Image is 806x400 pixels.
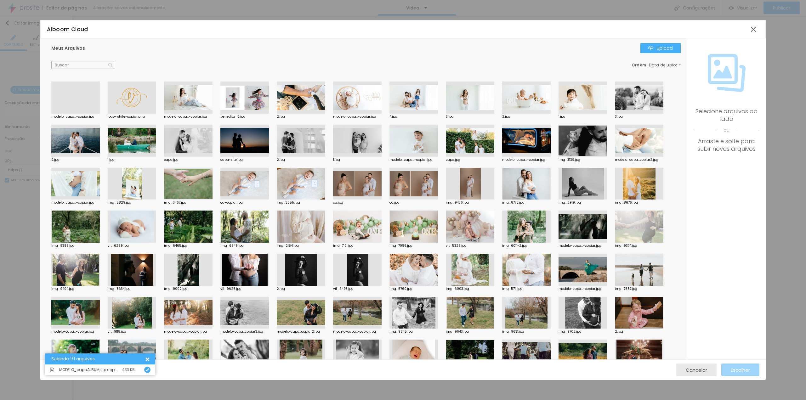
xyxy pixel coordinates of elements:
div: 3.jpg [615,115,663,118]
input: Buscar [51,61,114,69]
button: IconeUpload [640,43,681,53]
div: img_9702.jpg [559,330,607,333]
div: logo-white-copiar.png [108,115,156,118]
span: Ordem [632,62,646,68]
div: modelo-capa...-copiar.jpg [333,330,382,333]
div: ca.jpg [333,201,382,204]
div: 2.jpg [615,330,663,333]
div: modelo_capa...-copiar.jpg [389,158,438,161]
div: img_9404.jpg [51,287,100,290]
div: vit_9625.jpg [220,287,269,290]
div: benedita_2.jpg [220,115,269,118]
img: Icone [108,63,113,67]
div: img_9002.jpg [164,287,213,290]
div: img_7086.jpg [389,244,438,247]
div: img_9631.jpg [502,330,551,333]
div: img_8676.jpg [615,201,663,204]
div: img_7101.jpg [333,244,382,247]
div: Selecione arquivos ao lado Arraste e solte para subir novos arquivos [694,108,759,153]
div: 2.jpg [277,287,325,290]
div: : [632,63,681,67]
div: 1.jpg [559,115,607,118]
div: img_3655.jpg [277,201,325,204]
div: modelo_capa...-copiar.jpg [333,115,382,118]
div: Upload [648,46,673,51]
button: Escolher [721,363,759,376]
div: img_5760.jpg [389,287,438,290]
div: 1.jpg [333,158,382,161]
div: img_5711.jpg [502,287,551,290]
div: 4.jpg [389,115,438,118]
div: modelo_capa...copiar2.jpg [615,158,663,161]
div: modelo_capa...-copiar.jpg [502,158,551,161]
div: img_5829.jpg [108,201,156,204]
div: capa-site.jpg [220,158,269,161]
img: Icone [145,368,149,372]
div: img_7587.jpg [615,287,663,290]
div: Subindo 1/1 arquivos [51,357,144,361]
div: modelo-capa...-copiar.jpg [559,287,607,290]
div: img_9436.jpg [446,201,494,204]
img: Icone [648,46,653,51]
div: modelo_capa...-copiar.jpg [164,115,213,118]
div: img_8775.jpg [502,201,551,204]
span: Alboom Cloud [47,25,88,33]
span: ou [694,123,759,138]
div: modelo-capa...-copiar.jpg [164,330,213,333]
div: ca-copiar.jpg [220,201,269,204]
div: img_6011-2.jpg [502,244,551,247]
div: vit_9493.jpg [333,287,382,290]
div: img_9388.jpg [51,244,100,247]
span: Cancelar [686,367,707,373]
div: img_3139.jpg [559,158,607,161]
div: 2.jpg [277,158,325,161]
div: modelo-capa...copiar3.jpg [220,330,269,333]
div: img_6003.jpg [446,287,494,290]
div: vit_6269.jpg [108,244,156,247]
div: capa.jpg [164,158,213,161]
div: img_9645.jpg [389,330,438,333]
div: 3.jpg [446,115,494,118]
div: vit_5326.jpg [446,244,494,247]
div: img_0919.jpg [559,201,607,204]
div: capa.jpg [446,158,494,161]
div: 2.jpg [277,115,325,118]
img: Icone [708,54,746,92]
span: Escolher [731,367,750,373]
span: Data de upload [649,63,682,67]
div: 1.jpg [108,158,156,161]
div: modelo-capa...copiar2.jpg [277,330,325,333]
div: img_6465.jpg [164,244,213,247]
span: Meus Arquivos [51,45,85,51]
div: img_9643.jpg [446,330,494,333]
div: 2.jpg [502,115,551,118]
div: 2.jpg [51,158,100,161]
div: img_8634.jpg [108,287,156,290]
div: vit_9118.jpg [108,330,156,333]
span: MODELO_capaALBUMsite copiar.jpg [59,368,119,372]
div: 433 KB [122,368,135,372]
button: Cancelar [676,363,717,376]
div: img_9374.jpg [615,244,663,247]
div: img_2154.jpg [277,244,325,247]
div: modelo-capa...-copiar.jpg [51,330,100,333]
div: modelo-capa...-copiar.jpg [559,244,607,247]
div: ca.jpg [389,201,438,204]
div: modelo_capa...-copiar.jpg [51,201,100,204]
div: modelo_capa...-copiar.jpg [51,115,100,118]
div: img_3467.jpg [164,201,213,204]
img: Icone [50,368,54,372]
div: img_6549.jpg [220,244,269,247]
